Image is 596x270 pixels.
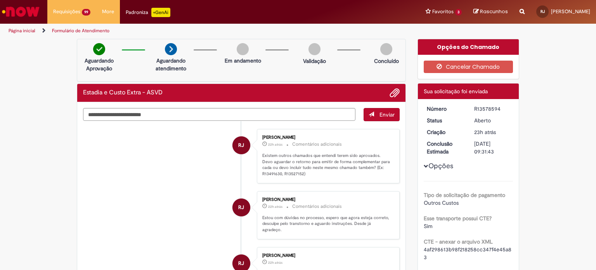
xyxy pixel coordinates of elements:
span: 22h atrás [268,204,282,209]
textarea: Digite sua mensagem aqui... [83,108,355,121]
span: 22h atrás [268,142,282,147]
button: Adicionar anexos [390,88,400,98]
a: Página inicial [9,28,35,34]
p: Validação [303,57,326,65]
span: Rascunhos [480,8,508,15]
span: More [102,8,114,16]
div: [PERSON_NAME] [262,135,392,140]
span: 99 [82,9,90,16]
span: Favoritos [432,8,454,16]
span: RJ [238,198,244,217]
b: Tipo de solicitação de pagamento [424,192,505,199]
a: Formulário de Atendimento [52,28,109,34]
img: arrow-next.png [165,43,177,55]
ul: Trilhas de página [6,24,392,38]
div: R13578594 [474,105,510,113]
span: Sua solicitação foi enviada [424,88,488,95]
span: Sim [424,223,433,230]
time: 29/09/2025 17:51:32 [268,204,282,209]
p: Existem outros chamados que entendi terem sido aprovados. Devo aguardar o retorno para emitir de ... [262,153,392,177]
img: img-circle-grey.png [308,43,321,55]
span: 23h atrás [474,129,496,136]
img: ServiceNow [1,4,41,19]
div: 29/09/2025 17:31:39 [474,128,510,136]
time: 29/09/2025 17:31:39 [474,129,496,136]
small: Comentários adicionais [292,203,342,210]
img: check-circle-green.png [93,43,105,55]
span: RJ [238,136,244,155]
div: Padroniza [126,8,170,17]
h2: Estadia e Custo Extra - ASVD Histórico de tíquete [83,89,163,96]
div: [PERSON_NAME] [262,253,392,258]
div: [DATE] 09:31:43 [474,140,510,155]
span: Requisições [53,8,80,16]
img: img-circle-grey.png [237,43,249,55]
dt: Status [421,117,469,124]
button: Enviar [364,108,400,121]
img: img-circle-grey.png [380,43,392,55]
span: 22h atrás [268,260,282,265]
dt: Conclusão Estimada [421,140,469,155]
dt: Criação [421,128,469,136]
time: 29/09/2025 17:50:00 [268,260,282,265]
span: Outros Custos [424,199,459,206]
b: Esse transporte possui CTE? [424,215,492,222]
p: Estou com dúvidas no processo, espero que agora esteja correto, desculpe pelo transtorno e aguard... [262,215,392,233]
span: [PERSON_NAME] [551,8,590,15]
div: Aberto [474,117,510,124]
div: Renato Junior [232,136,250,154]
span: RJ [541,9,545,14]
b: CTE - anexar o arquivo XML [424,238,493,245]
time: 29/09/2025 17:59:28 [268,142,282,147]
span: 4af298613b98f218258cc347f4e45a83 [424,246,511,261]
span: 3 [455,9,462,16]
div: Renato Junior [232,199,250,216]
div: [PERSON_NAME] [262,197,392,202]
p: Em andamento [225,57,261,64]
span: Enviar [379,111,395,118]
p: Aguardando Aprovação [80,57,118,72]
dt: Número [421,105,469,113]
div: Opções do Chamado [418,39,519,55]
button: Cancelar Chamado [424,61,513,73]
p: +GenAi [151,8,170,17]
p: Concluído [374,57,399,65]
a: Rascunhos [473,8,508,16]
p: Aguardando atendimento [152,57,190,72]
small: Comentários adicionais [292,141,342,148]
